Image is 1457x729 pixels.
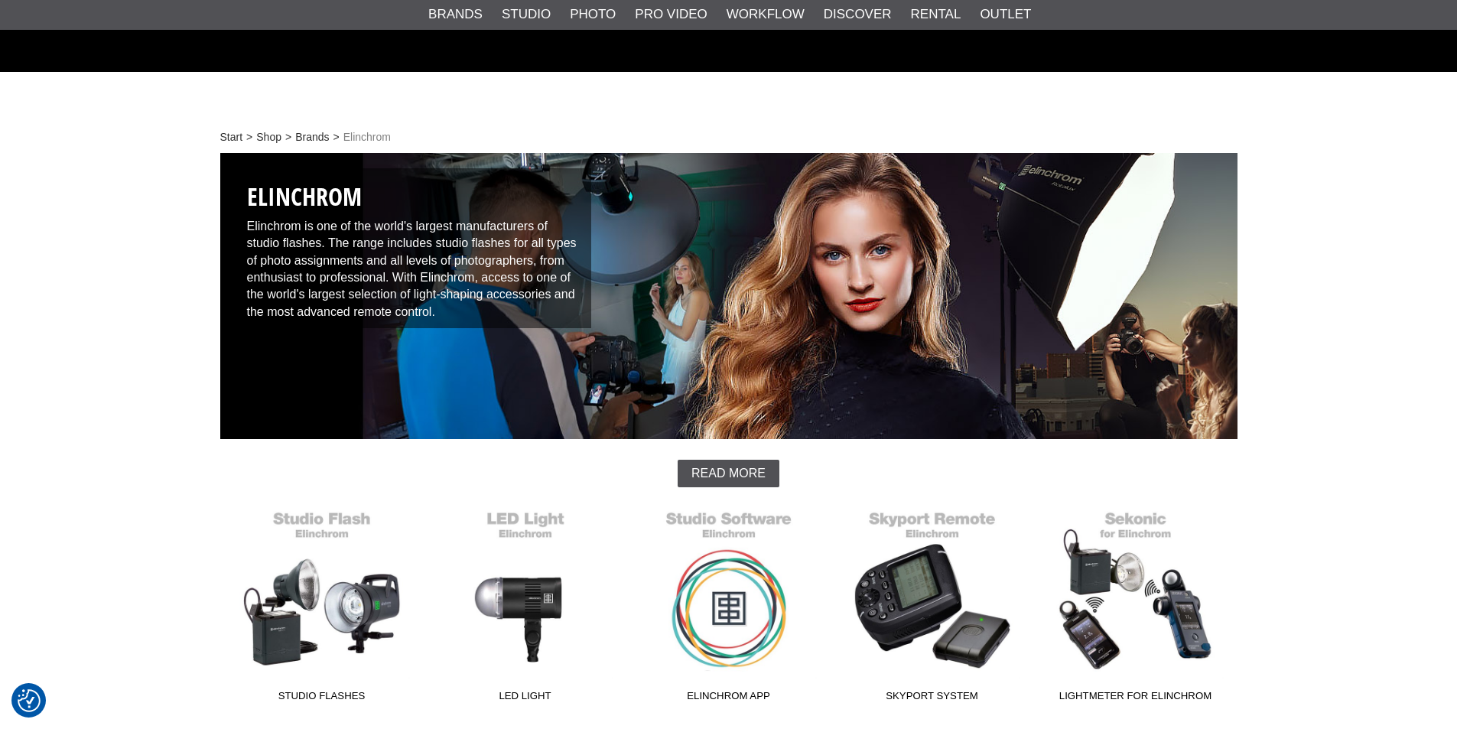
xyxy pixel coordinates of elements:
span: Elinchrom [343,129,391,145]
a: Skyport System [831,503,1034,709]
a: Studio Flashes [220,503,424,709]
a: LED Light [424,503,627,709]
a: Discover [824,5,892,24]
a: Shop [256,129,281,145]
span: Studio Flashes [220,688,424,709]
a: Rental [911,5,961,24]
span: LED Light [424,688,627,709]
span: Read more [691,467,766,480]
button: Consent Preferences [18,687,41,714]
div: Elinchrom is one of the world's largest manufacturers of studio flashes. The range includes studi... [236,168,592,328]
span: Skyport System [831,688,1034,709]
a: Brands [428,5,483,24]
a: Brands [295,129,329,145]
a: Start [220,129,243,145]
a: Studio [502,5,551,24]
a: Elinchrom App [627,503,831,709]
span: > [285,129,291,145]
img: Revisit consent button [18,689,41,712]
a: Outlet [980,5,1031,24]
a: Photo [570,5,616,24]
img: Elinchrom Studio flashes [220,153,1237,439]
span: > [246,129,252,145]
span: Lightmeter for Elinchrom [1034,688,1237,709]
h1: Elinchrom [247,180,581,214]
span: Elinchrom App [627,688,831,709]
span: > [333,129,340,145]
a: Workflow [727,5,805,24]
a: Pro Video [635,5,707,24]
a: Lightmeter for Elinchrom [1034,503,1237,709]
